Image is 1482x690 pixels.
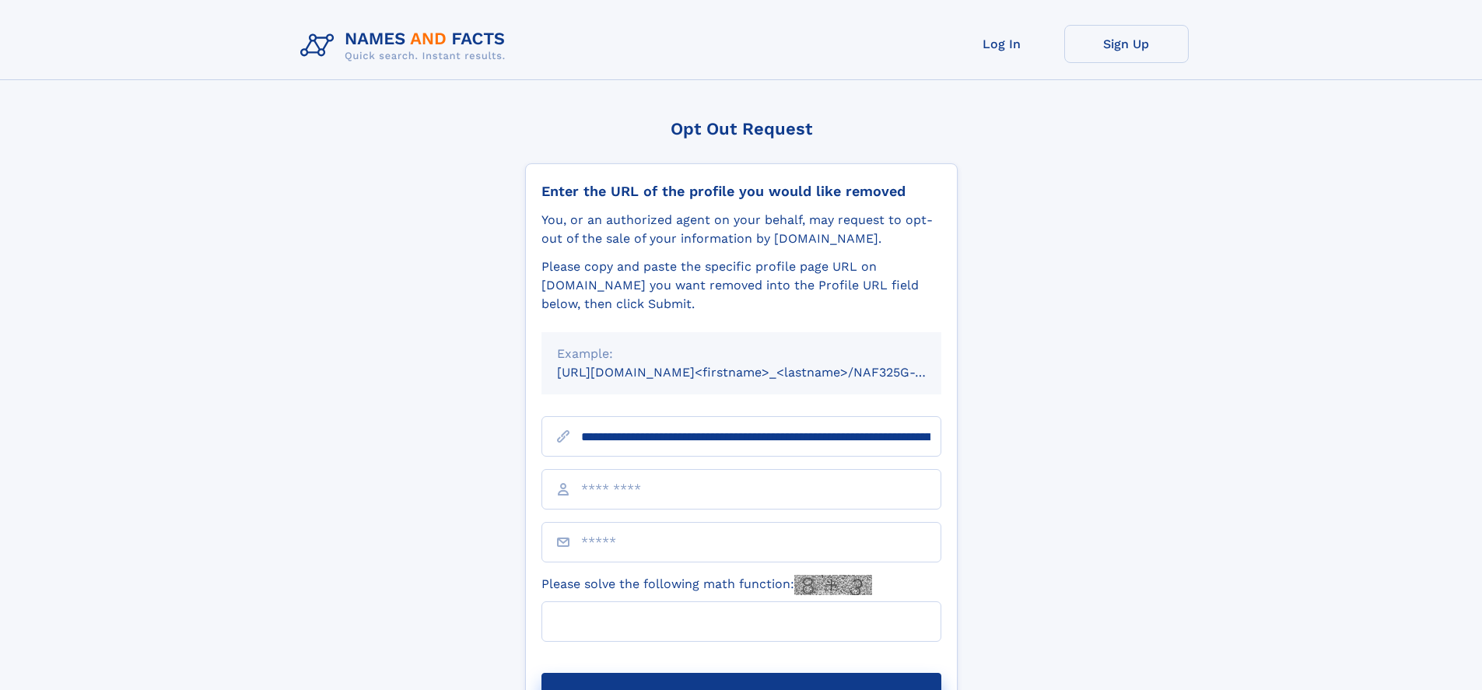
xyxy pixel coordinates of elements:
[557,345,926,363] div: Example:
[940,25,1064,63] a: Log In
[541,257,941,313] div: Please copy and paste the specific profile page URL on [DOMAIN_NAME] you want removed into the Pr...
[541,183,941,200] div: Enter the URL of the profile you would like removed
[525,119,958,138] div: Opt Out Request
[557,365,971,380] small: [URL][DOMAIN_NAME]<firstname>_<lastname>/NAF325G-xxxxxxxx
[541,575,872,595] label: Please solve the following math function:
[541,211,941,248] div: You, or an authorized agent on your behalf, may request to opt-out of the sale of your informatio...
[1064,25,1189,63] a: Sign Up
[294,25,518,67] img: Logo Names and Facts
